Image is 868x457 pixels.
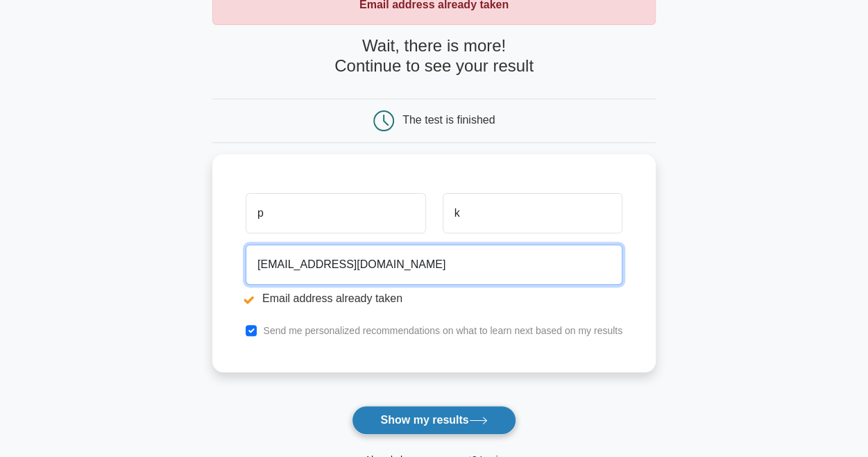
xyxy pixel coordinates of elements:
div: The test is finished [402,114,495,126]
input: Email [246,244,622,285]
input: First name [246,193,425,233]
button: Show my results [352,406,516,435]
input: Last name [443,193,622,233]
label: Send me personalized recommendations on what to learn next based on my results [263,325,622,336]
li: Email address already taken [246,290,622,307]
h4: Wait, there is more! Continue to see your result [212,36,656,76]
